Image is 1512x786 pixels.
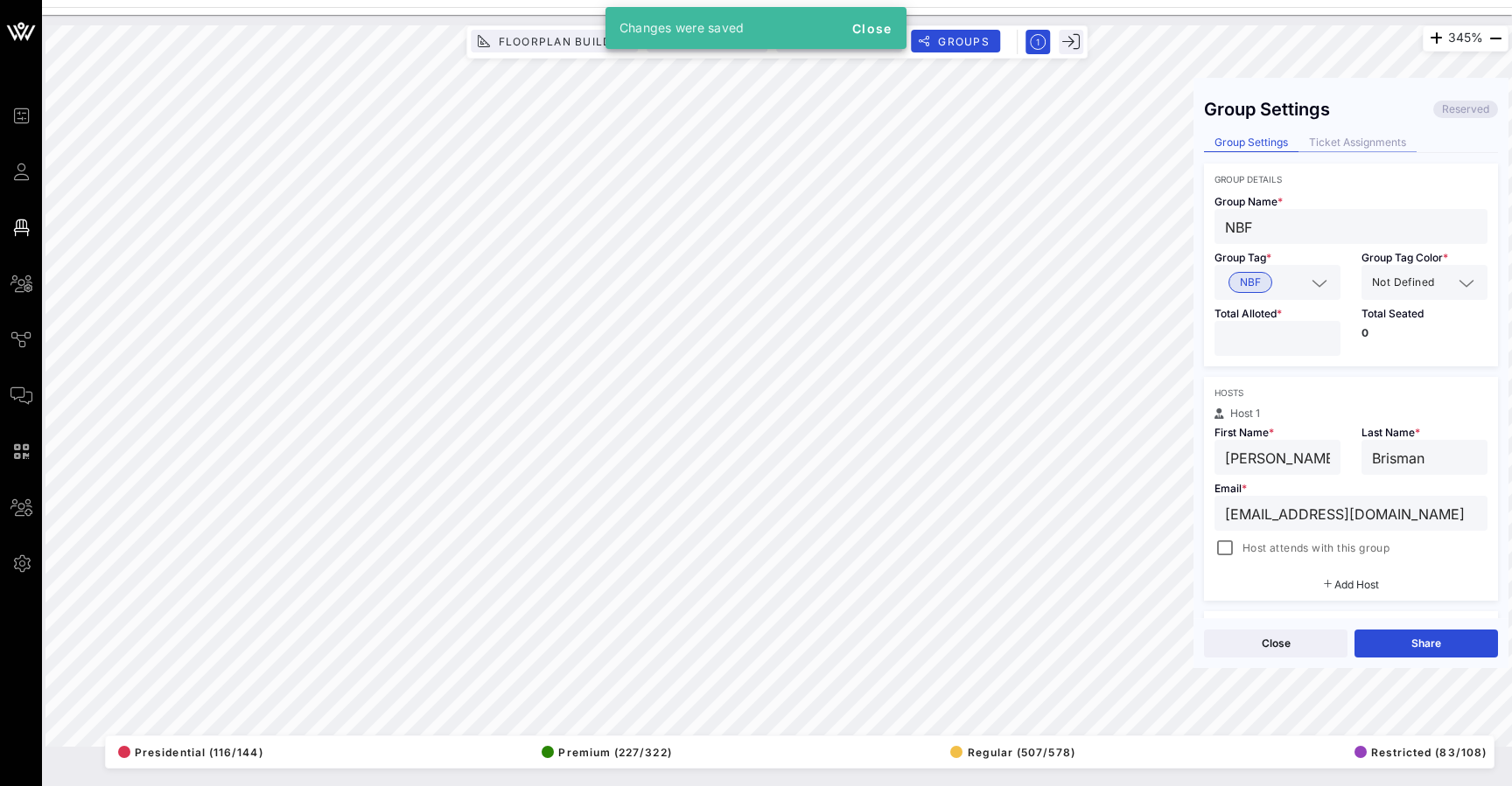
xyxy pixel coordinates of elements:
span: Changes were saved [619,20,745,35]
button: Regular (507/578) [945,740,1074,764]
span: Host attends with this group [1242,539,1389,557]
button: Restricted (83/108) [1349,740,1487,764]
span: Not Defined [1372,274,1434,291]
span: Last Name [1361,426,1420,439]
button: Groups [911,30,1000,52]
span: Add Host [1334,578,1379,591]
span: Group Tag Color [1361,251,1448,264]
button: Add Host [1324,580,1379,590]
span: First Name [1214,426,1274,439]
div: Ticket Assignments [1298,134,1417,152]
span: Restricted (83/108) [1354,746,1487,759]
button: Floorplan Builder [471,30,638,52]
button: Presidential (116/144) [113,740,263,764]
div: NBF [1214,265,1340,300]
span: Group Tag [1214,251,1271,264]
button: Close [843,12,899,44]
div: Hosts [1214,387,1487,398]
span: Premium (227/322) [542,746,671,759]
span: Total Seated [1361,307,1424,320]
span: Total Alloted [1214,307,1282,320]
span: NBF [1240,273,1261,292]
div: Not Defined [1361,265,1487,300]
button: Share [1354,629,1498,657]
span: Group Name [1214,195,1283,208]
span: Close [850,21,892,36]
span: Email [1214,482,1247,495]
div: 345% [1423,25,1508,52]
div: Group Settings [1204,99,1330,120]
span: Host 1 [1230,407,1260,420]
span: Groups [937,35,990,48]
p: 0 [1361,328,1487,338]
span: Presidential (116/144) [118,746,263,759]
span: Floorplan Builder [497,35,627,48]
span: Regular (507/578) [950,746,1074,759]
div: Reserved [1433,101,1498,118]
button: Premium (227/322) [536,740,671,764]
button: Close [1204,629,1347,657]
div: Group Details [1214,174,1487,184]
